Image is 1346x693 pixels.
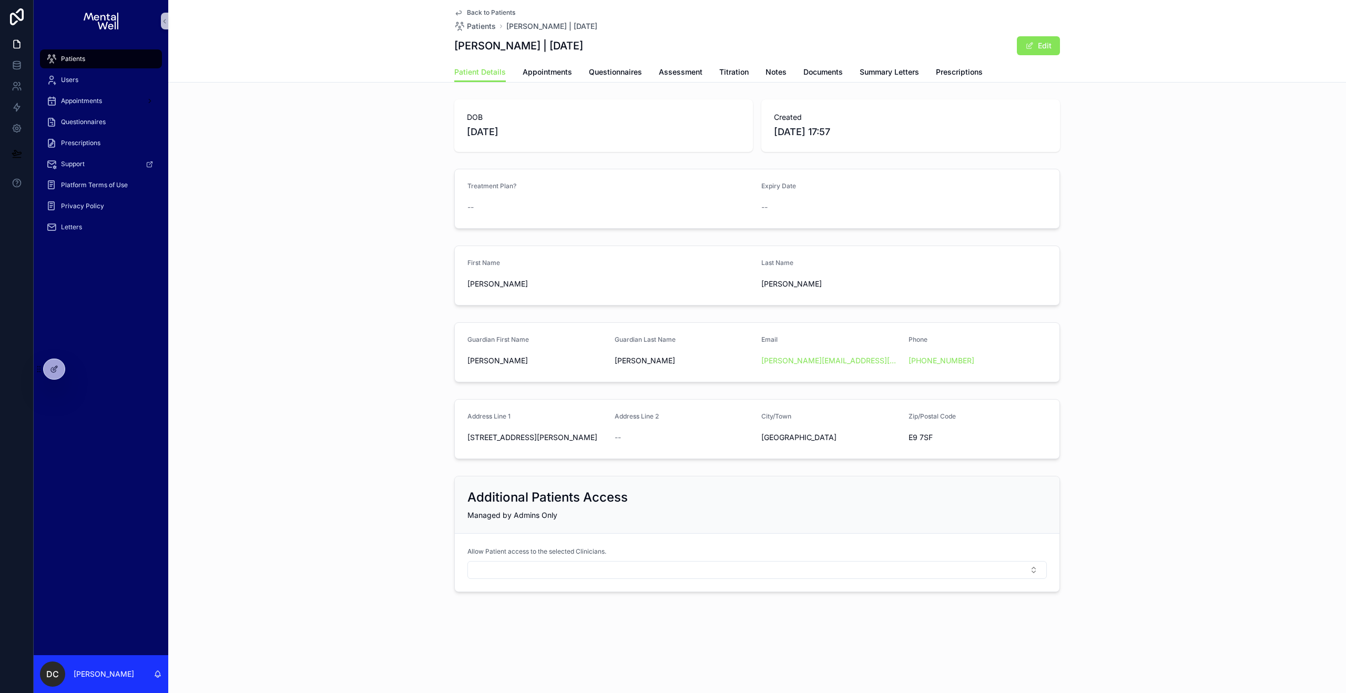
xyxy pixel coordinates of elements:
a: Prescriptions [936,63,983,84]
a: Users [40,70,162,89]
span: Address Line 2 [615,412,659,420]
span: [PERSON_NAME] [761,279,900,289]
span: Users [61,76,78,84]
a: Notes [766,63,787,84]
span: Zip/Postal Code [909,412,956,420]
span: Guardian Last Name [615,335,676,343]
span: Assessment [659,67,702,77]
span: [DATE] 17:57 [774,125,1047,139]
span: Created [774,112,1047,123]
a: Patients [40,49,162,68]
span: [DATE] [467,125,740,139]
a: [PERSON_NAME] | [DATE] [506,21,597,32]
a: Summary Letters [860,63,919,84]
a: Platform Terms of Use [40,176,162,195]
span: Back to Patients [467,8,515,17]
span: City/Town [761,412,791,420]
span: [PERSON_NAME] [467,355,606,366]
span: [PERSON_NAME] [467,279,753,289]
span: Address Line 1 [467,412,511,420]
img: App logo [84,13,118,29]
span: Guardian First Name [467,335,529,343]
a: Support [40,155,162,174]
p: [PERSON_NAME] [74,669,134,679]
span: Support [61,160,85,168]
a: Assessment [659,63,702,84]
a: Prescriptions [40,134,162,152]
a: Back to Patients [454,8,515,17]
span: Platform Terms of Use [61,181,128,189]
a: Appointments [40,91,162,110]
a: Titration [719,63,749,84]
span: [PERSON_NAME] [615,355,753,366]
span: Questionnaires [61,118,106,126]
span: Documents [803,67,843,77]
a: Privacy Policy [40,197,162,216]
a: Patient Details [454,63,506,83]
span: Letters [61,223,82,231]
span: Titration [719,67,749,77]
span: Phone [909,335,927,343]
span: Notes [766,67,787,77]
span: Treatment Plan? [467,182,516,190]
span: Summary Letters [860,67,919,77]
a: Documents [803,63,843,84]
span: Expiry Date [761,182,796,190]
button: Select Button [467,561,1047,579]
span: -- [467,202,474,212]
span: -- [761,202,768,212]
span: Email [761,335,778,343]
h2: Additional Patients Access [467,489,628,506]
span: Last Name [761,259,793,267]
a: Questionnaires [40,113,162,131]
span: Patients [467,21,496,32]
span: [GEOGRAPHIC_DATA] [761,432,900,443]
span: Prescriptions [936,67,983,77]
a: Questionnaires [589,63,642,84]
span: Appointments [523,67,572,77]
span: DC [46,668,59,680]
span: Allow Patient access to the selected Clinicians. [467,547,606,556]
span: E9 7SF [909,432,1047,443]
h1: [PERSON_NAME] | [DATE] [454,38,583,53]
span: DOB [467,112,740,123]
span: Patient Details [454,67,506,77]
span: [STREET_ADDRESS][PERSON_NAME] [467,432,606,443]
a: Patients [454,21,496,32]
span: Appointments [61,97,102,105]
span: Privacy Policy [61,202,104,210]
a: [PHONE_NUMBER] [909,355,974,366]
a: Appointments [523,63,572,84]
span: Managed by Admins Only [467,511,557,519]
a: Letters [40,218,162,237]
span: Patients [61,55,85,63]
span: Questionnaires [589,67,642,77]
span: Prescriptions [61,139,100,147]
span: -- [615,432,621,443]
button: Edit [1017,36,1060,55]
a: [PERSON_NAME][EMAIL_ADDRESS][DOMAIN_NAME] [761,355,900,366]
span: First Name [467,259,500,267]
div: scrollable content [34,42,168,250]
